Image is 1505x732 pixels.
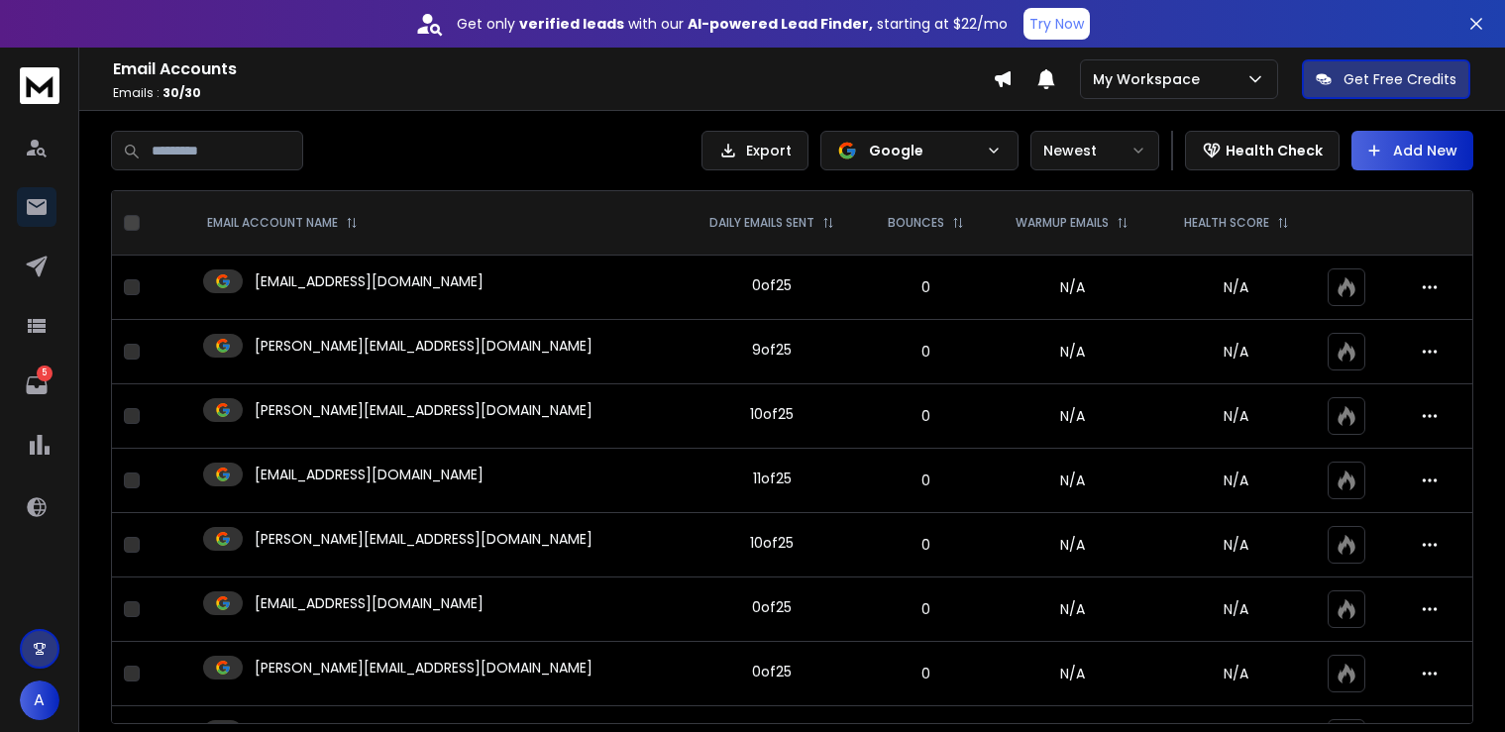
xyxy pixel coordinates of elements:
p: Health Check [1226,141,1323,160]
p: N/A [1168,406,1303,426]
td: N/A [989,384,1157,449]
td: N/A [989,513,1157,577]
div: 0 of 25 [752,597,792,617]
strong: verified leads [519,14,624,34]
button: A [20,680,59,720]
div: 0 of 25 [752,662,792,681]
p: 0 [875,599,977,619]
p: N/A [1168,471,1303,490]
strong: AI-powered Lead Finder, [688,14,873,34]
p: [EMAIL_ADDRESS][DOMAIN_NAME] [255,271,484,291]
p: Get only with our starting at $22/mo [457,14,1008,34]
h1: Email Accounts [113,57,993,81]
span: 30 / 30 [162,84,201,101]
p: [EMAIL_ADDRESS][DOMAIN_NAME] [255,593,484,613]
p: DAILY EMAILS SENT [709,215,814,231]
p: N/A [1168,664,1303,683]
button: Add New [1351,131,1473,170]
p: Get Free Credits [1344,69,1456,89]
td: N/A [989,642,1157,706]
div: EMAIL ACCOUNT NAME [207,215,358,231]
button: Newest [1030,131,1159,170]
button: Export [701,131,808,170]
p: My Workspace [1093,69,1208,89]
div: 11 of 25 [753,469,792,488]
p: Emails : [113,85,993,101]
p: [PERSON_NAME][EMAIL_ADDRESS][DOMAIN_NAME] [255,400,592,420]
p: 0 [875,406,977,426]
a: 5 [17,366,56,405]
p: WARMUP EMAILS [1016,215,1109,231]
p: N/A [1168,277,1303,297]
p: 0 [875,535,977,555]
p: [EMAIL_ADDRESS][DOMAIN_NAME] [255,465,484,484]
p: Try Now [1029,14,1084,34]
p: [PERSON_NAME][EMAIL_ADDRESS][DOMAIN_NAME] [255,658,592,678]
button: Get Free Credits [1302,59,1470,99]
div: 9 of 25 [752,340,792,360]
p: 0 [875,664,977,683]
p: N/A [1168,342,1303,362]
p: Google [869,141,978,160]
td: N/A [989,320,1157,384]
button: Try Now [1023,8,1090,40]
p: 0 [875,342,977,362]
p: [PERSON_NAME][EMAIL_ADDRESS][DOMAIN_NAME] [255,529,592,549]
p: BOUNCES [888,215,944,231]
p: N/A [1168,535,1303,555]
div: 0 of 25 [752,275,792,295]
p: 5 [37,366,53,381]
p: 0 [875,277,977,297]
p: 0 [875,471,977,490]
p: N/A [1168,599,1303,619]
td: N/A [989,577,1157,642]
div: 10 of 25 [750,404,794,424]
p: [PERSON_NAME][EMAIL_ADDRESS][DOMAIN_NAME] [255,336,592,356]
p: HEALTH SCORE [1184,215,1269,231]
td: N/A [989,256,1157,320]
img: logo [20,67,59,104]
div: 10 of 25 [750,533,794,553]
button: Health Check [1185,131,1340,170]
td: N/A [989,449,1157,513]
